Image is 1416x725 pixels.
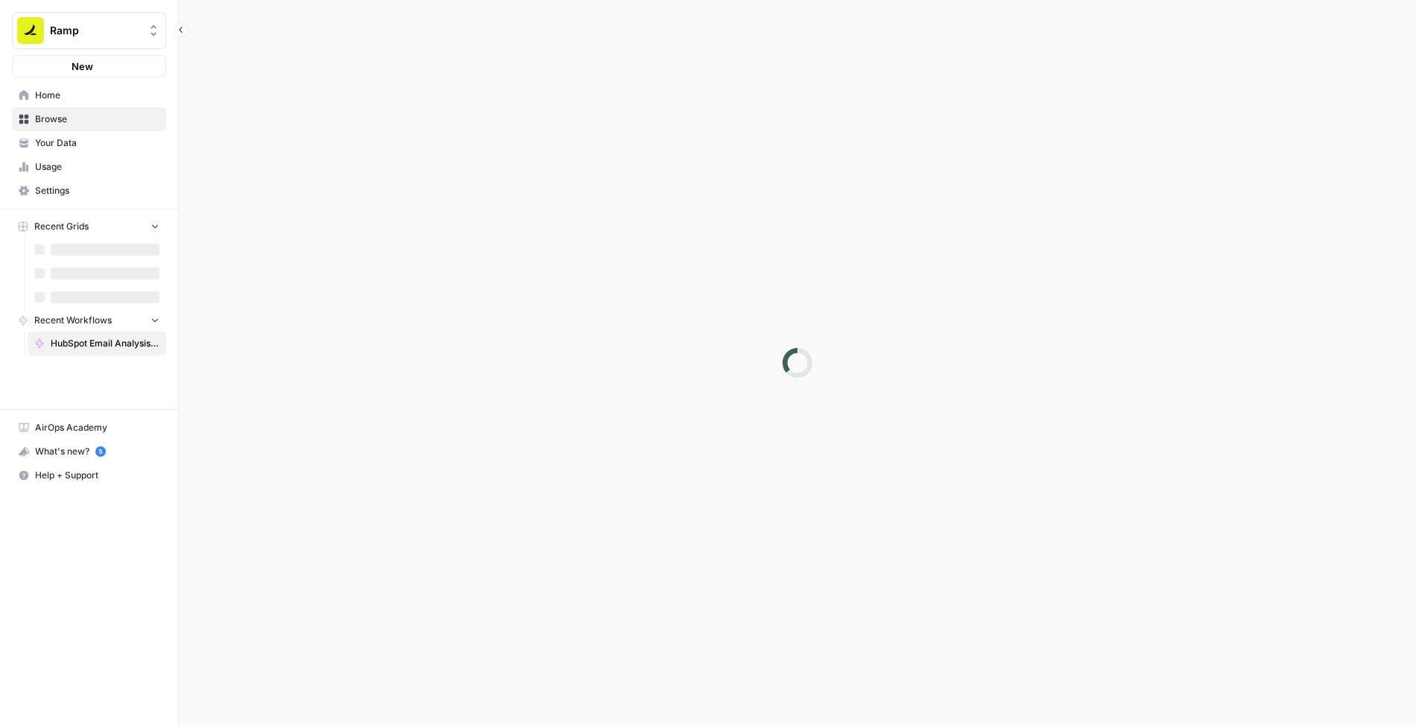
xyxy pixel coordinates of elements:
[35,469,159,482] span: Help + Support
[72,59,93,74] span: New
[35,136,159,150] span: Your Data
[12,107,166,131] a: Browse
[17,17,44,44] img: Ramp Logo
[95,446,106,457] a: 5
[35,113,159,126] span: Browse
[12,155,166,179] a: Usage
[12,440,166,463] button: What's new? 5
[35,160,159,174] span: Usage
[34,220,89,233] span: Recent Grids
[13,440,165,463] div: What's new?
[12,215,166,238] button: Recent Grids
[35,89,159,102] span: Home
[12,463,166,487] button: Help + Support
[12,83,166,107] a: Home
[34,314,112,327] span: Recent Workflows
[12,309,166,332] button: Recent Workflows
[35,184,159,197] span: Settings
[98,448,102,455] text: 5
[51,337,159,350] span: HubSpot Email Analysis Segment
[12,131,166,155] a: Your Data
[50,23,140,38] span: Ramp
[12,179,166,203] a: Settings
[35,421,159,434] span: AirOps Academy
[28,332,166,355] a: HubSpot Email Analysis Segment
[12,416,166,440] a: AirOps Academy
[12,55,166,77] button: New
[12,12,166,49] button: Workspace: Ramp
